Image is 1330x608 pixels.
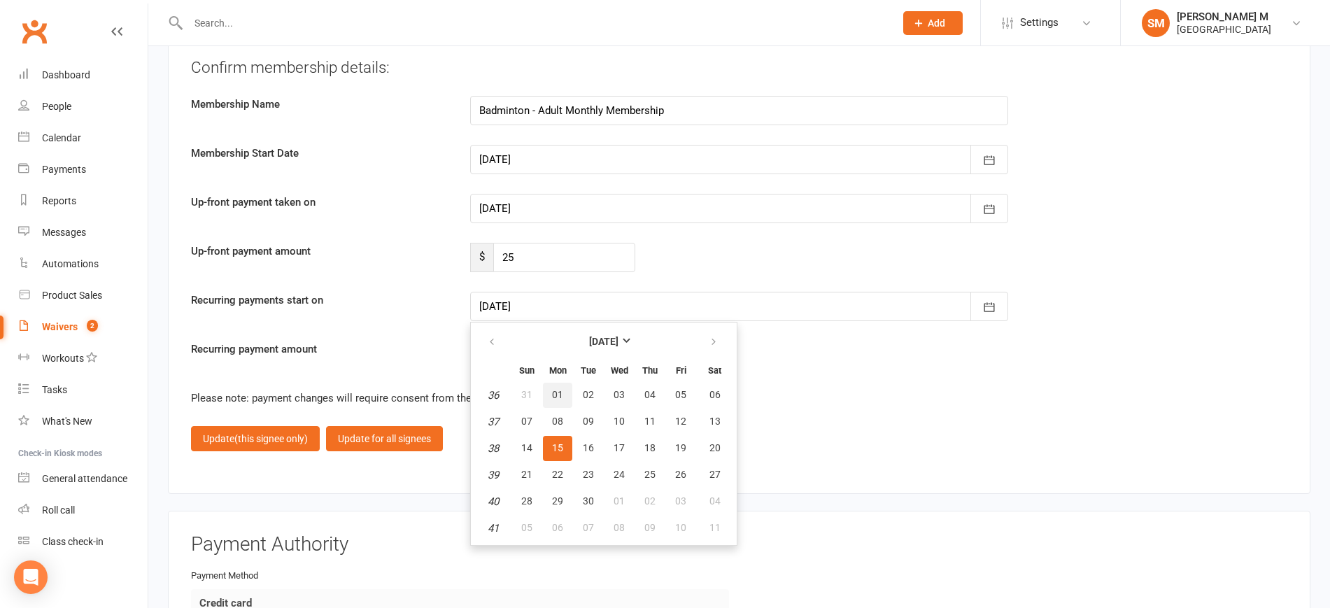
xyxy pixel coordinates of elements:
[1142,9,1170,37] div: SM
[644,389,656,400] span: 04
[611,365,628,376] small: Wednesday
[18,343,148,374] a: Workouts
[42,384,67,395] div: Tasks
[666,383,695,408] button: 05
[521,416,532,427] span: 07
[42,101,71,112] div: People
[18,59,148,91] a: Dashboard
[512,383,542,408] button: 31
[635,489,665,514] button: 02
[18,495,148,526] a: Roll call
[18,91,148,122] a: People
[614,495,625,507] span: 01
[42,195,76,206] div: Reports
[552,522,563,533] span: 06
[709,469,721,480] span: 27
[181,145,460,162] label: Membership Start Date
[191,390,1287,406] div: Please note: payment changes will require consent from the waiver signee before they can be applied.
[635,383,665,408] button: 04
[181,292,460,309] label: Recurring payments start on
[18,406,148,437] a: What's New
[697,489,733,514] button: 04
[574,489,603,514] button: 30
[191,57,1287,79] div: Confirm membership details:
[581,365,596,376] small: Tuesday
[709,442,721,453] span: 20
[635,436,665,461] button: 18
[635,516,665,541] button: 09
[552,469,563,480] span: 22
[552,442,563,453] span: 15
[42,258,99,269] div: Automations
[614,416,625,427] span: 10
[675,442,686,453] span: 19
[543,516,572,541] button: 06
[635,409,665,434] button: 11
[14,560,48,594] div: Open Intercom Messenger
[574,462,603,488] button: 23
[18,374,148,406] a: Tasks
[512,489,542,514] button: 28
[675,389,686,400] span: 05
[1177,23,1271,36] div: [GEOGRAPHIC_DATA]
[521,522,532,533] span: 05
[709,495,721,507] span: 04
[191,534,1287,556] h3: Payment Authority
[708,365,721,376] small: Saturday
[552,416,563,427] span: 08
[675,522,686,533] span: 10
[675,416,686,427] span: 12
[181,194,460,211] label: Up-front payment taken on
[604,383,634,408] button: 03
[488,469,499,481] em: 39
[512,516,542,541] button: 05
[574,436,603,461] button: 16
[18,154,148,185] a: Payments
[543,383,572,408] button: 01
[191,426,320,451] button: Update(this signee only)
[191,569,258,584] label: Payment Method
[583,495,594,507] span: 30
[521,442,532,453] span: 14
[614,469,625,480] span: 24
[614,442,625,453] span: 17
[583,389,594,400] span: 02
[42,164,86,175] div: Payments
[676,365,686,376] small: Friday
[604,462,634,488] button: 24
[709,389,721,400] span: 06
[697,383,733,408] button: 06
[709,416,721,427] span: 13
[666,436,695,461] button: 19
[666,516,695,541] button: 10
[574,383,603,408] button: 02
[614,389,625,400] span: 03
[644,469,656,480] span: 25
[326,426,443,451] button: Update for all signees
[512,462,542,488] button: 21
[604,516,634,541] button: 08
[644,416,656,427] span: 11
[470,243,493,272] span: $
[42,504,75,516] div: Roll call
[488,522,499,535] em: 41
[675,495,686,507] span: 03
[604,409,634,434] button: 10
[521,495,532,507] span: 28
[1020,7,1059,38] span: Settings
[42,227,86,238] div: Messages
[521,469,532,480] span: 21
[583,416,594,427] span: 09
[42,321,78,332] div: Waivers
[635,462,665,488] button: 25
[644,442,656,453] span: 18
[604,436,634,461] button: 17
[18,311,148,343] a: Waivers 2
[181,341,460,358] label: Recurring payment amount
[604,489,634,514] button: 01
[18,526,148,558] a: Class kiosk mode
[549,365,567,376] small: Monday
[18,122,148,154] a: Calendar
[18,248,148,280] a: Automations
[42,473,127,484] div: General attendance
